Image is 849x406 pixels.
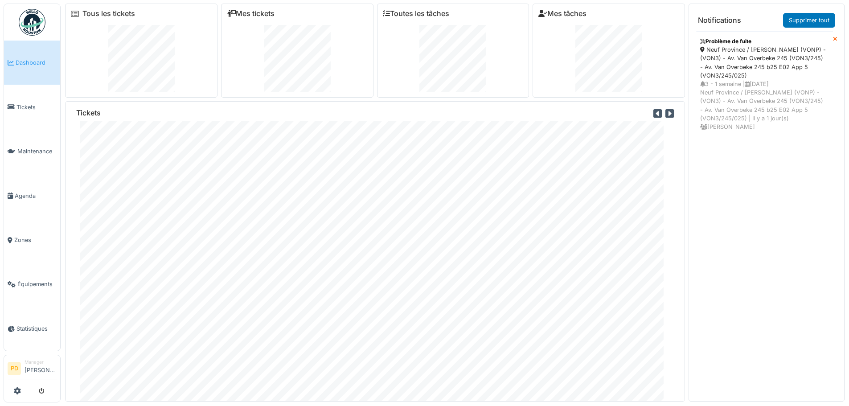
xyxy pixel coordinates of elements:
a: Mes tâches [538,9,587,18]
img: Badge_color-CXgf-gQk.svg [19,9,45,36]
a: Mes tickets [227,9,275,18]
a: Maintenance [4,129,60,173]
a: Tous les tickets [82,9,135,18]
a: Problème de fuite Neuf Province / [PERSON_NAME] (VONP) - (VON3) - Av. Van Overbeke 245 (VON3/245)... [694,31,833,137]
a: Agenda [4,173,60,217]
div: Neuf Province / [PERSON_NAME] (VONP) - (VON3) - Av. Van Overbeke 245 (VON3/245) - Av. Van Overbek... [700,45,827,80]
div: Problème de fuite [700,37,827,45]
h6: Tickets [76,109,101,117]
a: Zones [4,218,60,262]
span: Équipements [17,280,57,288]
span: Zones [14,236,57,244]
a: PD Manager[PERSON_NAME] [8,359,57,380]
span: Statistiques [16,324,57,333]
a: Supprimer tout [783,13,835,28]
li: PD [8,362,21,375]
div: 3 - 1 semaine | [DATE] Neuf Province / [PERSON_NAME] (VONP) - (VON3) - Av. Van Overbeke 245 (VON3... [700,80,827,131]
li: [PERSON_NAME] [25,359,57,378]
a: Dashboard [4,41,60,85]
a: Équipements [4,262,60,306]
span: Tickets [16,103,57,111]
a: Toutes les tâches [383,9,449,18]
span: Maintenance [17,147,57,156]
a: Statistiques [4,307,60,351]
span: Dashboard [16,58,57,67]
span: Agenda [15,192,57,200]
h6: Notifications [698,16,741,25]
a: Tickets [4,85,60,129]
div: Manager [25,359,57,365]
